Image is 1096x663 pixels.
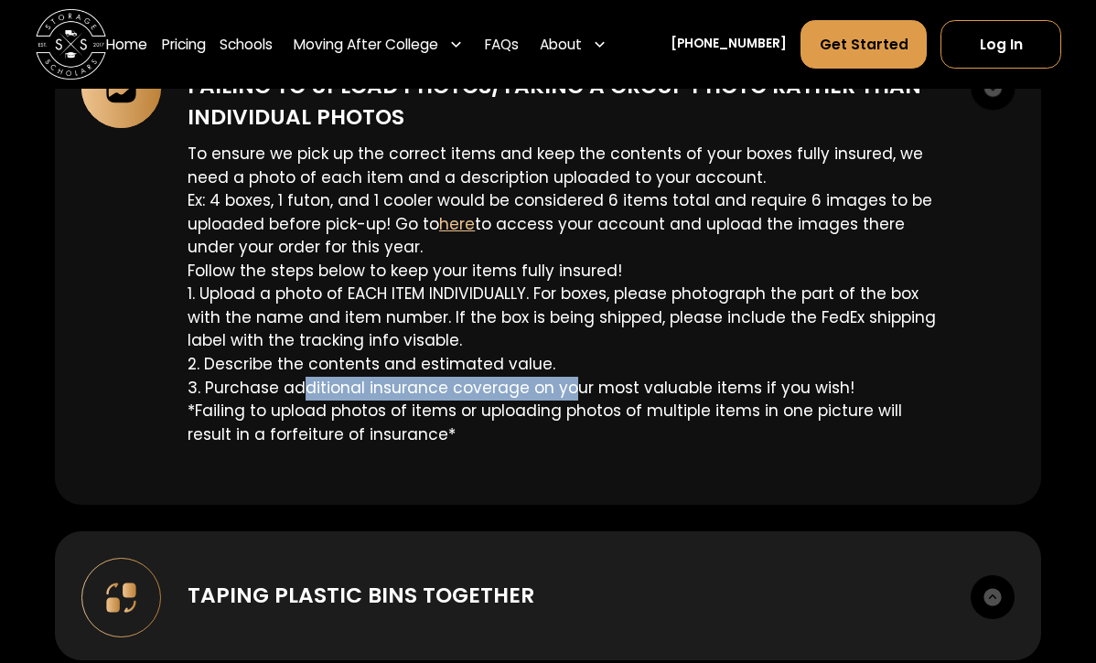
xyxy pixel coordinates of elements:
[188,580,534,612] div: Taping plastic bins together
[801,20,927,68] a: Get Started
[188,70,943,134] div: Failing to upload photos/taking a group photo rather than individual photos
[940,20,1061,68] a: Log In
[532,19,614,69] div: About
[540,34,582,55] div: About
[220,19,273,69] a: Schools
[162,19,206,69] a: Pricing
[36,9,106,80] a: home
[106,19,147,69] a: Home
[671,35,787,53] a: [PHONE_NUMBER]
[287,19,471,69] div: Moving After College
[485,19,519,69] a: FAQs
[188,143,943,446] p: To ensure we pick up the correct items and keep the contents of your boxes fully insured, we need...
[294,34,438,55] div: Moving After College
[36,9,106,80] img: Storage Scholars main logo
[439,213,475,235] a: here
